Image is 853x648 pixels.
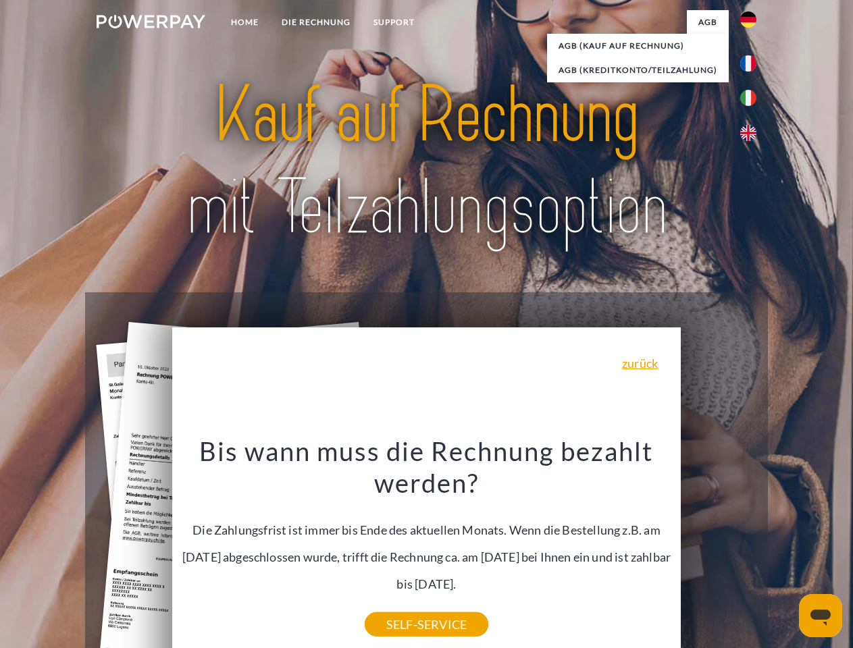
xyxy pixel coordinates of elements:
[740,11,756,28] img: de
[799,594,842,637] iframe: Schaltfläche zum Öffnen des Messaging-Fensters
[219,10,270,34] a: Home
[180,435,673,500] h3: Bis wann muss die Rechnung bezahlt werden?
[129,65,724,259] img: title-powerpay_de.svg
[97,15,205,28] img: logo-powerpay-white.svg
[740,90,756,106] img: it
[362,10,426,34] a: SUPPORT
[740,55,756,72] img: fr
[180,435,673,624] div: Die Zahlungsfrist ist immer bis Ende des aktuellen Monats. Wenn die Bestellung z.B. am [DATE] abg...
[547,34,729,58] a: AGB (Kauf auf Rechnung)
[365,612,488,637] a: SELF-SERVICE
[547,58,729,82] a: AGB (Kreditkonto/Teilzahlung)
[740,125,756,141] img: en
[622,357,658,369] a: zurück
[270,10,362,34] a: DIE RECHNUNG
[687,10,729,34] a: agb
